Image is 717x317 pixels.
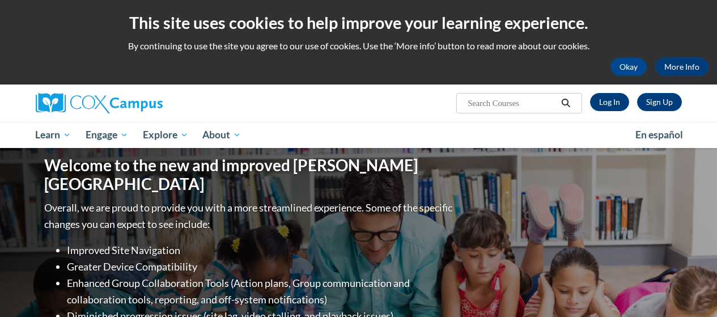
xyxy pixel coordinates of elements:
a: Learn [28,122,79,148]
a: Explore [135,122,196,148]
p: By continuing to use the site you agree to our use of cookies. Use the ‘More info’ button to read... [9,40,708,52]
a: En español [628,123,690,147]
span: En español [635,129,683,141]
button: Search [557,96,574,110]
div: Main menu [27,122,690,148]
a: Cox Campus [36,93,240,113]
span: Learn [35,128,71,142]
li: Greater Device Compatibility [67,259,455,275]
li: Improved Site Navigation [67,242,455,259]
span: Engage [86,128,128,142]
h2: This site uses cookies to help improve your learning experience. [9,11,708,34]
img: Cox Campus [36,93,163,113]
span: About [202,128,241,142]
button: Okay [610,58,647,76]
a: Register [637,93,682,111]
h1: Welcome to the new and improved [PERSON_NAME][GEOGRAPHIC_DATA] [44,156,455,194]
a: About [195,122,248,148]
a: Engage [78,122,135,148]
a: Log In [590,93,629,111]
p: Overall, we are proud to provide you with a more streamlined experience. Some of the specific cha... [44,200,455,233]
li: Enhanced Group Collaboration Tools (Action plans, Group communication and collaboration tools, re... [67,275,455,308]
input: Search Courses [466,96,557,110]
a: More Info [655,58,708,76]
span: Explore [143,128,188,142]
